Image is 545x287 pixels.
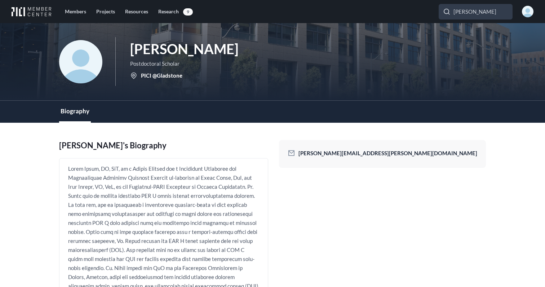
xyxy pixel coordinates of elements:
button: Biography [59,101,91,123]
input: Search [439,4,513,19]
a: Members [61,5,90,18]
span: PICI @ Gladstone [141,71,182,80]
a: [PERSON_NAME][EMAIL_ADDRESS][PERSON_NAME][DOMAIN_NAME] [298,149,477,158]
a: Research9 [154,5,197,18]
a: Resources [121,5,152,18]
img: Workflow [12,7,52,16]
span: 9 [183,8,193,16]
nav: Tabs [59,101,486,123]
img: blank_avatar-3ee4e7d47f91846557d45f39fa37dc2404c7330071964f5a673bfd2fc2cef987.png [59,40,102,83]
h2: [PERSON_NAME] 's Biography [59,140,268,151]
a: Projects [92,5,119,18]
h1: [PERSON_NAME] [130,39,238,59]
p: Postdoctoral Scholar [130,59,238,68]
